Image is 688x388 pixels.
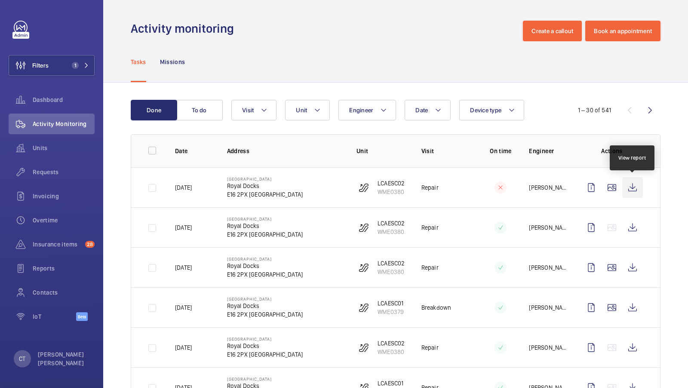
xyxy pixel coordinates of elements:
[378,188,405,196] p: WME0380
[85,241,95,248] span: 28
[359,342,369,353] img: escalator.svg
[227,310,303,319] p: E16 2PX [GEOGRAPHIC_DATA]
[459,100,524,120] button: Device type
[378,219,405,228] p: LCAESC02
[378,259,405,268] p: LCAESC02
[585,21,660,41] button: Book an appointment
[33,216,95,225] span: Overtime
[227,216,303,222] p: [GEOGRAPHIC_DATA]
[176,100,223,120] button: To do
[359,182,369,193] img: escalator.svg
[529,183,567,192] p: [PERSON_NAME]
[33,288,95,297] span: Contacts
[421,223,439,232] p: Repair
[33,312,76,321] span: IoT
[175,303,192,312] p: [DATE]
[33,192,95,200] span: Invoicing
[227,350,303,359] p: E16 2PX [GEOGRAPHIC_DATA]
[378,179,405,188] p: LCAESC02
[131,58,146,66] p: Tasks
[421,183,439,192] p: Repair
[529,263,567,272] p: [PERSON_NAME]
[470,107,501,114] span: Device type
[359,262,369,273] img: escalator.svg
[227,336,303,342] p: [GEOGRAPHIC_DATA]
[160,58,185,66] p: Missions
[378,379,404,388] p: LCAESC01
[175,343,192,352] p: [DATE]
[175,263,192,272] p: [DATE]
[578,106,611,114] div: 1 – 30 of 541
[529,147,567,155] p: Engineer
[227,296,303,302] p: [GEOGRAPHIC_DATA]
[227,270,303,279] p: E16 2PX [GEOGRAPHIC_DATA]
[378,299,404,308] p: LCAESC01
[405,100,451,120] button: Date
[33,120,95,128] span: Activity Monitoring
[33,95,95,104] span: Dashboard
[421,147,473,155] p: Visit
[38,350,89,367] p: [PERSON_NAME] [PERSON_NAME]
[618,154,646,162] div: View report
[231,100,276,120] button: Visit
[242,107,254,114] span: Visit
[72,62,79,69] span: 1
[33,240,82,249] span: Insurance items
[378,228,405,236] p: WME0380
[33,144,95,152] span: Units
[523,21,582,41] button: Create a callout
[285,100,330,120] button: Unit
[338,100,396,120] button: Engineer
[131,100,177,120] button: Done
[76,312,88,321] span: Beta
[227,302,303,310] p: Royal Docks
[227,222,303,230] p: Royal Docks
[227,262,303,270] p: Royal Docks
[349,107,373,114] span: Engineer
[378,348,405,356] p: WME0380
[296,107,307,114] span: Unit
[227,230,303,239] p: E16 2PX [GEOGRAPHIC_DATA]
[19,354,25,363] p: CT
[378,308,404,316] p: WME0379
[227,182,303,190] p: Royal Docks
[529,223,567,232] p: [PERSON_NAME]
[421,303,451,312] p: Breakdown
[131,21,239,37] h1: Activity monitoring
[227,256,303,262] p: [GEOGRAPHIC_DATA]
[581,147,643,155] p: Actions
[356,147,408,155] p: Unit
[33,168,95,176] span: Requests
[227,176,303,182] p: [GEOGRAPHIC_DATA]
[227,190,303,199] p: E16 2PX [GEOGRAPHIC_DATA]
[378,268,405,276] p: WME0380
[529,343,567,352] p: [PERSON_NAME]
[421,263,439,272] p: Repair
[227,147,343,155] p: Address
[378,339,405,348] p: LCAESC02
[227,376,303,382] p: [GEOGRAPHIC_DATA]
[175,147,213,155] p: Date
[359,302,369,313] img: escalator.svg
[33,264,95,273] span: Reports
[359,222,369,233] img: escalator.svg
[421,343,439,352] p: Repair
[227,342,303,350] p: Royal Docks
[175,223,192,232] p: [DATE]
[175,183,192,192] p: [DATE]
[9,55,95,76] button: Filters1
[415,107,428,114] span: Date
[486,147,515,155] p: On time
[32,61,49,70] span: Filters
[529,303,567,312] p: [PERSON_NAME]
